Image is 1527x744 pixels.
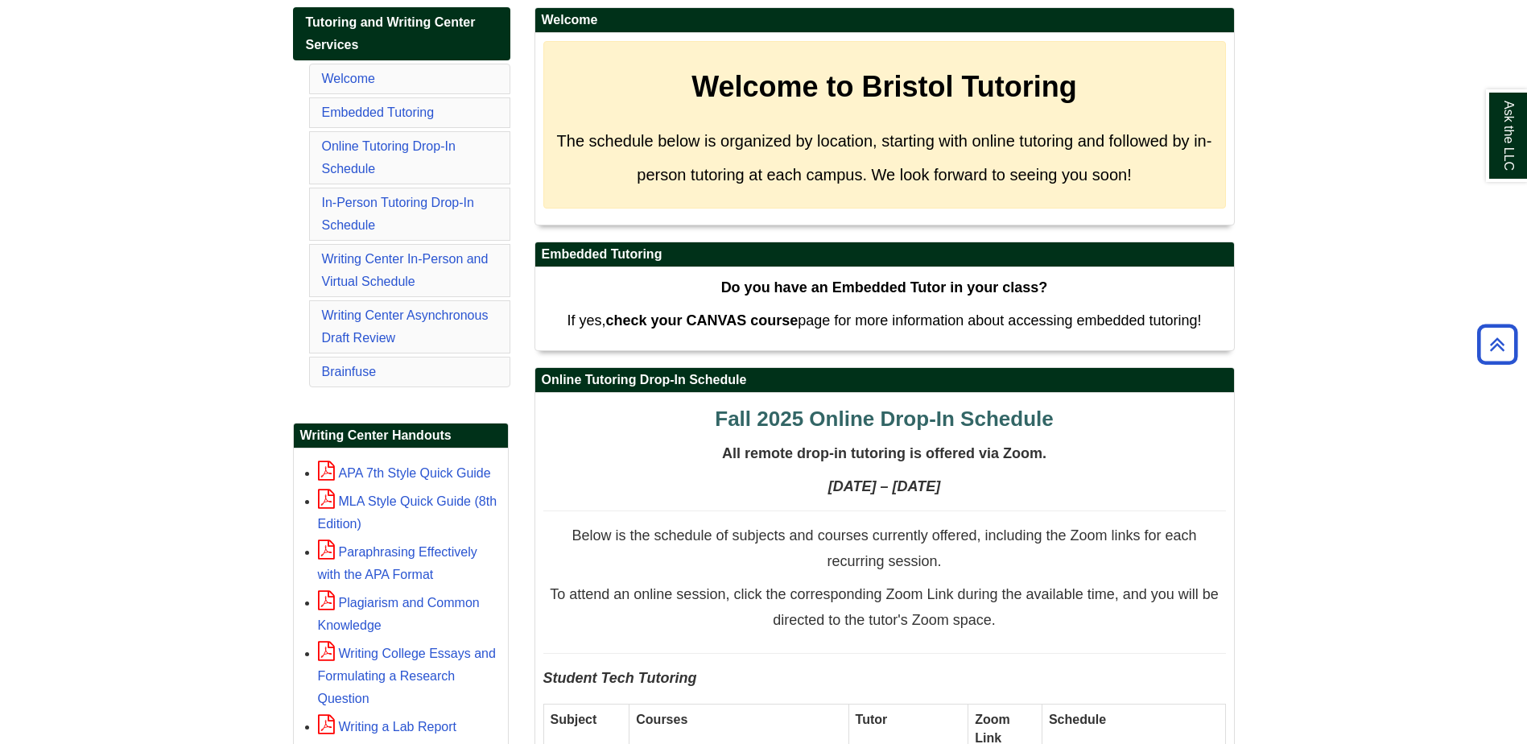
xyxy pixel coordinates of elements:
h2: Welcome [535,8,1234,33]
h2: Embedded Tutoring [535,242,1234,267]
span: Below is the schedule of subjects and courses currently offered, including the Zoom links for eac... [572,527,1196,569]
h2: Writing Center Handouts [294,424,508,448]
a: MLA Style Quick Guide (8th Edition) [318,494,497,531]
a: Back to Top [1471,333,1523,355]
span: To attend an online session, click the corresponding Zoom Link during the available time, and you... [550,586,1218,628]
a: Plagiarism and Common Knowledge [318,596,480,632]
strong: Schedule [1049,713,1106,726]
span: If yes, page for more information about accessing embedded tutoring! [567,312,1201,329]
span: The schedule below is organized by location, starting with online tutoring and followed by in-per... [557,132,1212,184]
a: Writing a Lab Report [318,720,456,734]
a: Writing Center In-Person and Virtual Schedule [322,252,489,288]
a: Brainfuse [322,365,377,378]
strong: Subject [551,713,597,726]
h2: Online Tutoring Drop-In Schedule [535,368,1234,393]
strong: Welcome to Bristol Tutoring [691,70,1077,103]
span: Student Tech Tutoring [543,670,697,686]
span: Fall 2025 Online Drop-In Schedule [715,407,1053,431]
a: Paraphrasing Effectively with the APA Format [318,545,477,581]
strong: Tutor [856,713,888,726]
a: Tutoring and Writing Center Services [293,7,510,60]
span: Tutoring and Writing Center Services [306,15,476,52]
strong: check your CANVAS course [605,312,798,329]
a: APA 7th Style Quick Guide [318,466,491,480]
a: Embedded Tutoring [322,105,435,119]
strong: Courses [636,713,687,726]
strong: [DATE] – [DATE] [828,478,940,494]
a: Writing Center Asynchronous Draft Review [322,308,489,345]
a: Online Tutoring Drop-In Schedule [322,139,456,176]
a: Writing College Essays and Formulating a Research Question [318,647,496,705]
strong: Do you have an Embedded Tutor in your class? [721,279,1048,296]
span: All remote drop-in tutoring is offered via Zoom. [722,445,1046,461]
a: Welcome [322,72,375,85]
a: In-Person Tutoring Drop-In Schedule [322,196,474,232]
